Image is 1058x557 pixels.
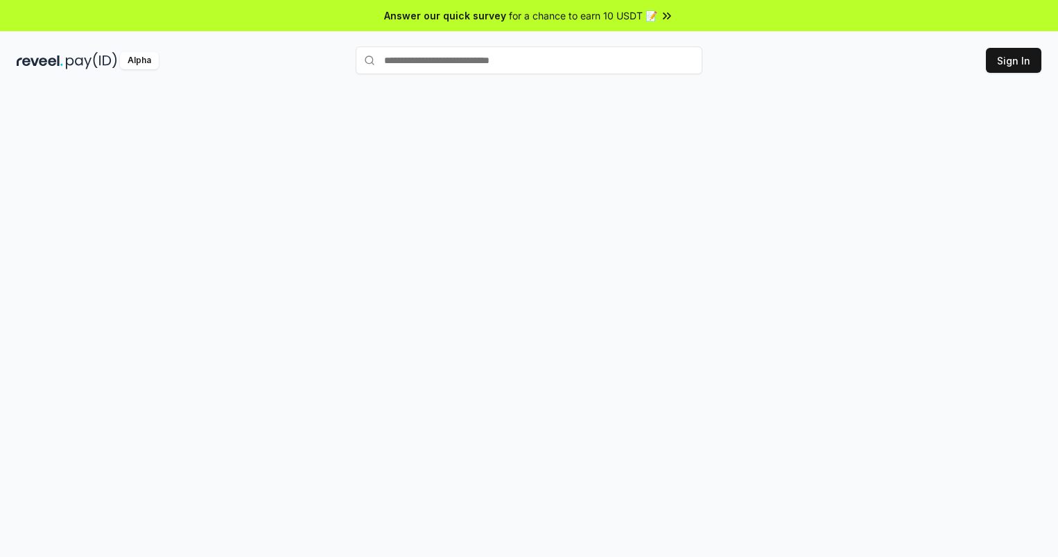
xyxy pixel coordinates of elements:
span: for a chance to earn 10 USDT 📝 [509,8,657,23]
img: pay_id [66,52,117,69]
button: Sign In [986,48,1041,73]
img: reveel_dark [17,52,63,69]
div: Alpha [120,52,159,69]
span: Answer our quick survey [384,8,506,23]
